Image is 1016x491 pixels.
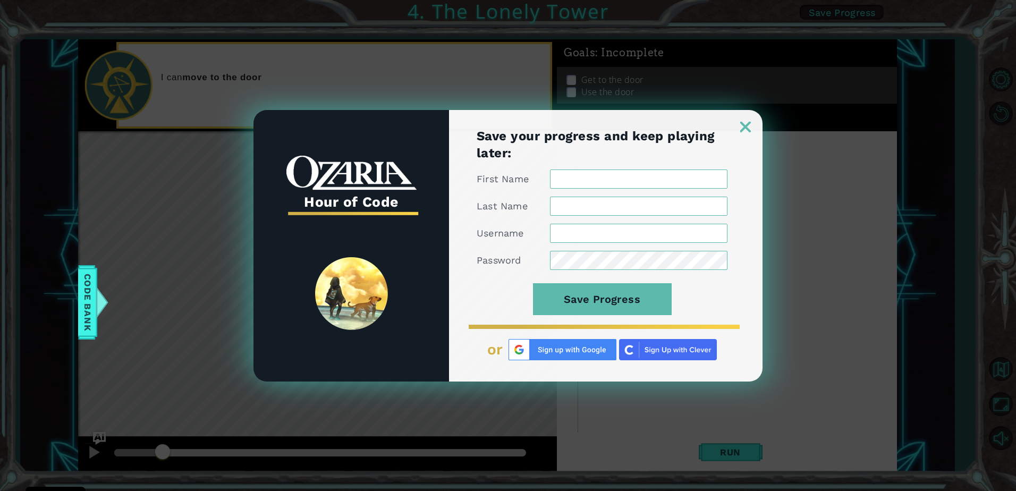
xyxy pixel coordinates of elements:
[477,200,528,213] label: Last Name
[477,128,727,162] h1: Save your progress and keep playing later:
[619,339,717,360] img: clever_sso_button@2x.png
[315,257,388,330] img: SpiritLandReveal.png
[477,227,524,240] label: Username
[509,339,616,360] img: Google%20Sign%20Up.png
[487,341,503,358] span: or
[477,254,521,267] label: Password
[79,270,96,335] span: Code Bank
[477,173,529,185] label: First Name
[533,283,672,315] button: Save Progress
[286,156,417,190] img: whiteOzariaWordmark.png
[740,122,751,132] img: ExitButton_Dusk.png
[286,190,417,214] h3: Hour of Code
